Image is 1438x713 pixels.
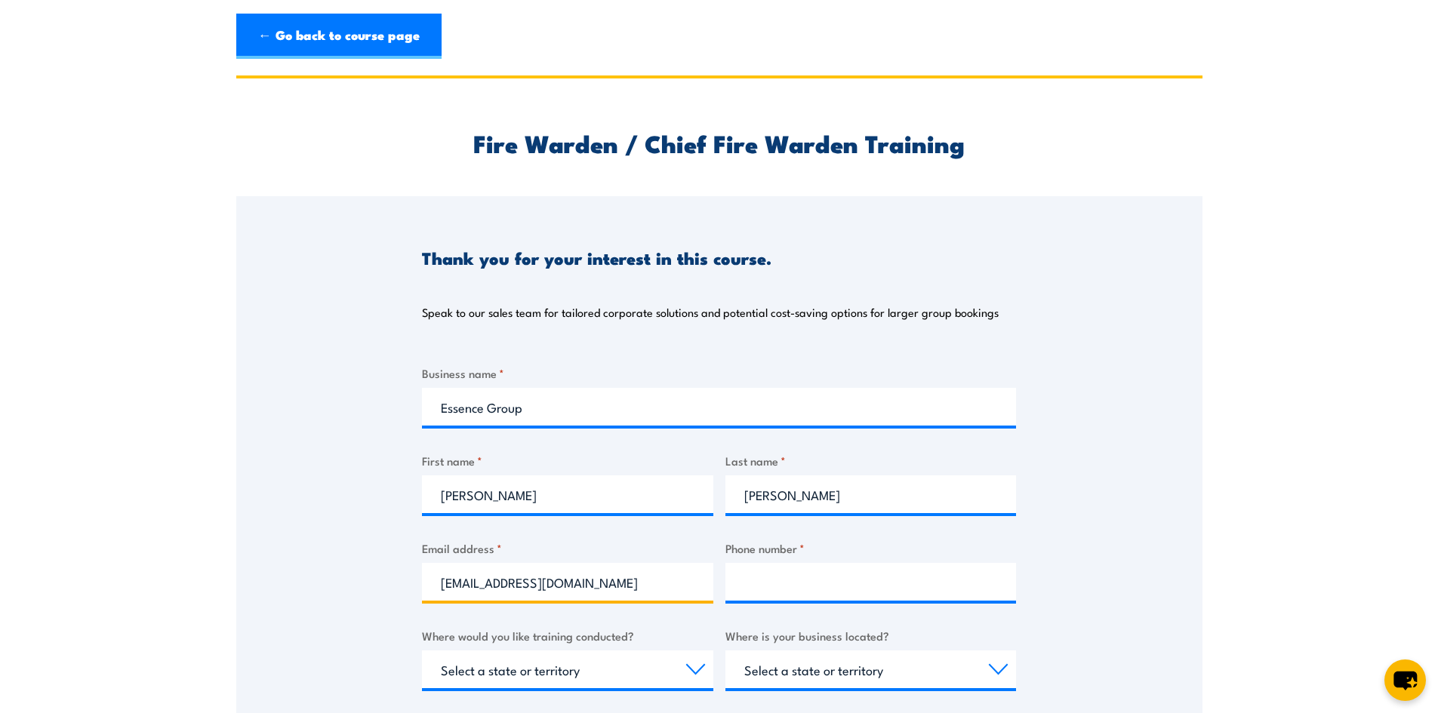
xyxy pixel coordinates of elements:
label: Where is your business located? [725,627,1017,644]
label: Last name [725,452,1017,469]
label: Business name [422,364,1016,382]
button: chat-button [1384,659,1426,701]
label: Email address [422,539,713,557]
label: Where would you like training conducted? [422,627,713,644]
h2: Fire Warden / Chief Fire Warden Training [422,132,1016,153]
h3: Thank you for your interest in this course. [422,249,771,266]
label: Phone number [725,539,1017,557]
a: ← Go back to course page [236,14,442,59]
p: Speak to our sales team for tailored corporate solutions and potential cost-saving options for la... [422,305,999,320]
label: First name [422,452,713,469]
